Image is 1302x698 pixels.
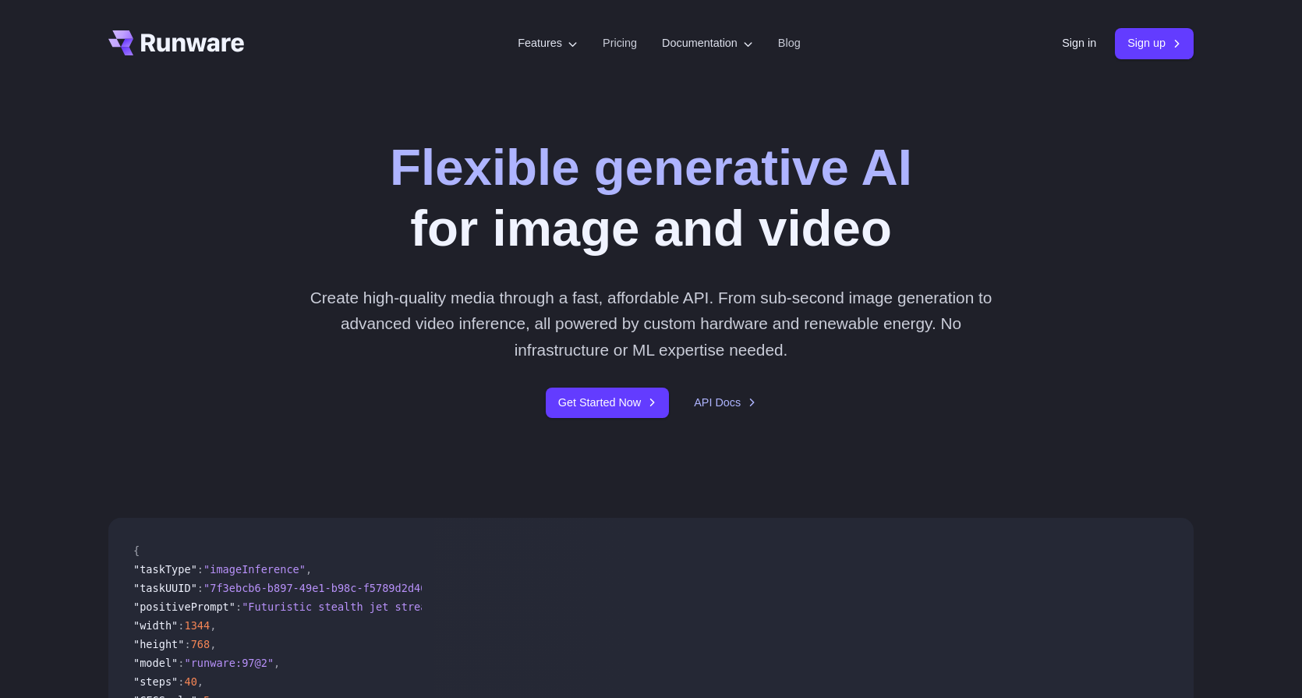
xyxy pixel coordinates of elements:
a: Get Started Now [546,388,669,418]
span: : [197,563,203,576]
span: "positivePrompt" [133,601,235,613]
a: API Docs [694,394,756,412]
label: Features [518,34,578,52]
span: "imageInference" [203,563,306,576]
span: : [197,582,203,594]
span: : [178,675,184,688]
span: , [210,638,216,650]
span: , [210,619,216,632]
span: 40 [184,675,196,688]
span: : [178,619,184,632]
strong: Flexible generative AI [390,139,912,196]
span: 768 [191,638,211,650]
a: Blog [778,34,801,52]
span: "taskType" [133,563,197,576]
p: Create high-quality media through a fast, affordable API. From sub-second image generation to adv... [304,285,999,363]
span: , [274,657,280,669]
span: "width" [133,619,178,632]
label: Documentation [662,34,753,52]
span: { [133,544,140,557]
a: Pricing [603,34,637,52]
a: Sign up [1115,28,1194,58]
span: "Futuristic stealth jet streaking through a neon-lit cityscape with glowing purple exhaust" [242,601,823,613]
span: 1344 [184,619,210,632]
span: "model" [133,657,178,669]
h1: for image and video [390,137,912,260]
span: : [184,638,190,650]
span: "steps" [133,675,178,688]
a: Go to / [108,30,244,55]
span: : [178,657,184,669]
span: : [235,601,242,613]
span: "7f3ebcb6-b897-49e1-b98c-f5789d2d40d7" [203,582,446,594]
span: , [306,563,312,576]
span: "height" [133,638,184,650]
span: , [197,675,203,688]
span: "taskUUID" [133,582,197,594]
a: Sign in [1062,34,1096,52]
span: "runware:97@2" [184,657,274,669]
